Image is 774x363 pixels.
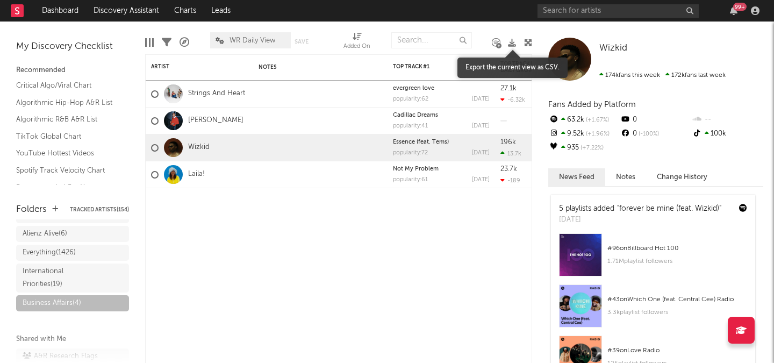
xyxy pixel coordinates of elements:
[584,131,610,137] span: +1.96 %
[16,181,118,193] a: Recommended For You
[733,3,747,11] div: 99 +
[23,265,98,291] div: International Priorities ( 19 )
[692,113,763,127] div: --
[230,37,275,44] span: WR Daily View
[607,306,747,319] div: 3.3k playlist followers
[584,117,609,123] span: +1.67 %
[180,27,189,58] div: A&R Pipeline
[548,101,636,109] span: Fans Added by Platform
[295,39,309,45] button: Save
[16,113,118,125] a: Algorithmic R&B A&R List
[393,63,474,70] div: Top Track #1
[393,166,490,172] div: Not My Problem
[500,85,517,92] div: 27.1k
[393,139,449,145] a: Essence (feat. Tems)
[548,141,620,155] div: 935
[393,112,490,118] div: Cadillac Dreams
[16,97,118,109] a: Algorithmic Hip-Hop A&R List
[548,127,620,141] div: 9.52k
[500,61,581,74] div: Top Track US Audio Streams Daily Growth
[393,96,428,102] div: popularity: 62
[551,233,755,284] a: #96onBillboard Hot 1001.71Mplaylist followers
[500,166,517,173] div: 23.7k
[607,293,747,306] div: # 43 on Which One (feat. Central Cee) Radio
[472,150,490,156] div: [DATE]
[23,297,81,310] div: Business Affairs ( 4 )
[548,113,620,127] div: 63.2k
[599,44,627,53] span: Wizkid
[620,127,691,141] div: 0
[393,86,490,91] div: evergreen love
[151,63,232,70] div: Artist
[393,123,428,129] div: popularity: 41
[559,203,721,215] div: 5 playlists added
[579,145,604,151] span: +7.22 %
[646,168,718,186] button: Change History
[472,123,490,129] div: [DATE]
[500,96,525,103] div: -6.32k
[343,27,370,58] div: Added On
[145,27,154,58] div: Edit Columns
[551,284,755,336] a: #43onWhich One (feat. Central Cee) Radio3.3kplaylist followers
[188,89,245,98] a: Strings And Heart
[16,64,129,77] div: Recommended
[16,333,129,346] div: Shared with Me
[188,116,243,125] a: [PERSON_NAME]
[393,150,428,156] div: popularity: 72
[391,32,472,48] input: Search...
[637,131,659,137] span: -100 %
[599,72,660,79] span: 174k fans this week
[559,215,721,225] div: [DATE]
[16,147,118,159] a: YouTube Hottest Videos
[16,131,118,143] a: TikTok Global Chart
[16,165,118,176] a: Spotify Track Velocity Chart
[188,143,210,152] a: Wizkid
[500,150,521,157] div: 13.7k
[472,96,490,102] div: [DATE]
[605,168,646,186] button: Notes
[16,264,129,293] a: International Priorities(19)
[259,64,366,70] div: Notes
[599,43,627,54] a: Wizkid
[393,112,438,118] a: Cadillac Dreams
[16,80,118,91] a: Critical Algo/Viral Chart
[16,203,47,216] div: Folders
[607,242,747,255] div: # 96 on Billboard Hot 100
[620,113,691,127] div: 0
[162,27,171,58] div: Filters
[393,177,428,183] div: popularity: 61
[16,226,129,242] a: Alienz Alive(6)
[607,255,747,268] div: 1.71M playlist followers
[343,40,370,53] div: Added On
[16,295,129,311] a: Business Affairs(4)
[607,344,747,357] div: # 39 on Love Radio
[548,168,605,186] button: News Feed
[16,40,129,53] div: My Discovery Checklist
[188,170,205,179] a: Laila!
[70,207,129,212] button: Tracked Artists(154)
[23,227,67,240] div: Alienz Alive ( 6 )
[537,4,699,18] input: Search for artists
[692,127,763,141] div: 100k
[23,246,76,259] div: Everything ( 1426 )
[393,139,490,145] div: Essence (feat. Tems)
[599,72,726,79] span: 172k fans last week
[500,139,516,146] div: 196k
[16,245,129,261] a: Everything(1426)
[500,177,520,184] div: -189
[393,166,439,172] a: Not My Problem
[730,6,737,15] button: 99+
[393,86,434,91] a: evergreen love
[472,177,490,183] div: [DATE]
[617,205,721,212] a: "forever be mine (feat. Wizkid)"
